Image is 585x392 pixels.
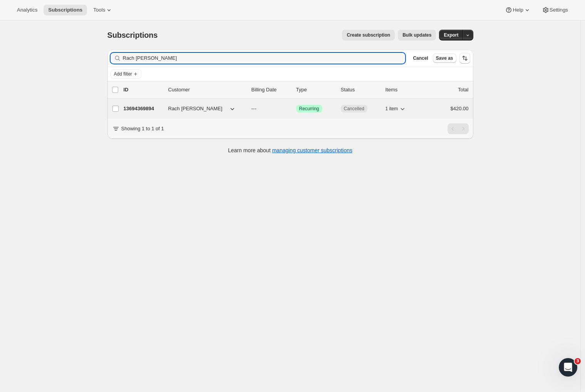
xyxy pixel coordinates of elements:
[107,31,158,39] span: Subscriptions
[124,105,162,113] p: 13694369894
[12,5,42,15] button: Analytics
[448,123,469,134] nav: Pagination
[164,103,241,115] button: Rach [PERSON_NAME]
[299,106,319,112] span: Recurring
[513,7,523,13] span: Help
[168,105,223,113] span: Rach [PERSON_NAME]
[114,71,132,77] span: Add filter
[402,32,431,38] span: Bulk updates
[121,125,164,133] p: Showing 1 to 1 of 1
[124,86,469,94] div: IDCustomerBilling DateTypeStatusItemsTotal
[17,7,37,13] span: Analytics
[341,86,379,94] p: Status
[44,5,87,15] button: Subscriptions
[575,358,581,364] span: 3
[439,30,463,40] button: Export
[89,5,117,15] button: Tools
[458,86,468,94] p: Total
[168,86,245,94] p: Customer
[344,106,364,112] span: Cancelled
[272,147,352,153] a: managing customer subscriptions
[228,146,352,154] p: Learn more about
[111,69,141,79] button: Add filter
[433,54,456,63] button: Save as
[398,30,436,40] button: Bulk updates
[436,55,453,61] span: Save as
[500,5,535,15] button: Help
[251,86,290,94] p: Billing Date
[386,86,424,94] div: Items
[296,86,335,94] div: Type
[559,358,577,377] iframe: Intercom live chat
[124,86,162,94] p: ID
[123,53,406,64] input: Filter subscribers
[550,7,568,13] span: Settings
[124,103,469,114] div: 13694369894Rach [PERSON_NAME]---SuccessRecurringCancelled1 item$420.00
[413,55,428,61] span: Cancel
[410,54,431,63] button: Cancel
[444,32,458,38] span: Export
[537,5,573,15] button: Settings
[251,106,256,111] span: ---
[347,32,390,38] span: Create subscription
[48,7,82,13] span: Subscriptions
[386,103,407,114] button: 1 item
[93,7,105,13] span: Tools
[451,106,469,111] span: $420.00
[459,53,470,64] button: Sort the results
[386,106,398,112] span: 1 item
[342,30,395,40] button: Create subscription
